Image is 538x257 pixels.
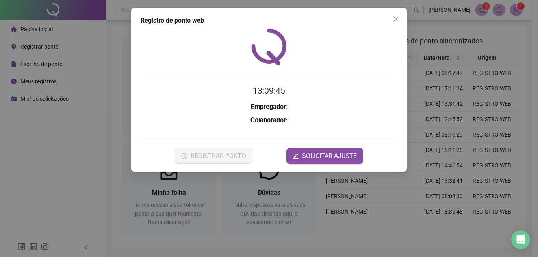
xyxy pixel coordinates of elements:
[141,115,397,126] h3: :
[393,16,399,22] span: close
[302,151,357,161] span: SOLICITAR AJUSTE
[511,230,530,249] div: Open Intercom Messenger
[250,116,286,124] strong: Colaborador
[175,148,252,164] button: REGISTRAR PONTO
[251,28,287,65] img: QRPoint
[286,148,363,164] button: editSOLICITAR AJUSTE
[141,102,397,112] h3: :
[141,16,397,25] div: Registro de ponto web
[253,86,285,96] time: 13:09:45
[293,153,299,159] span: edit
[390,13,402,25] button: Close
[251,103,286,111] strong: Empregador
